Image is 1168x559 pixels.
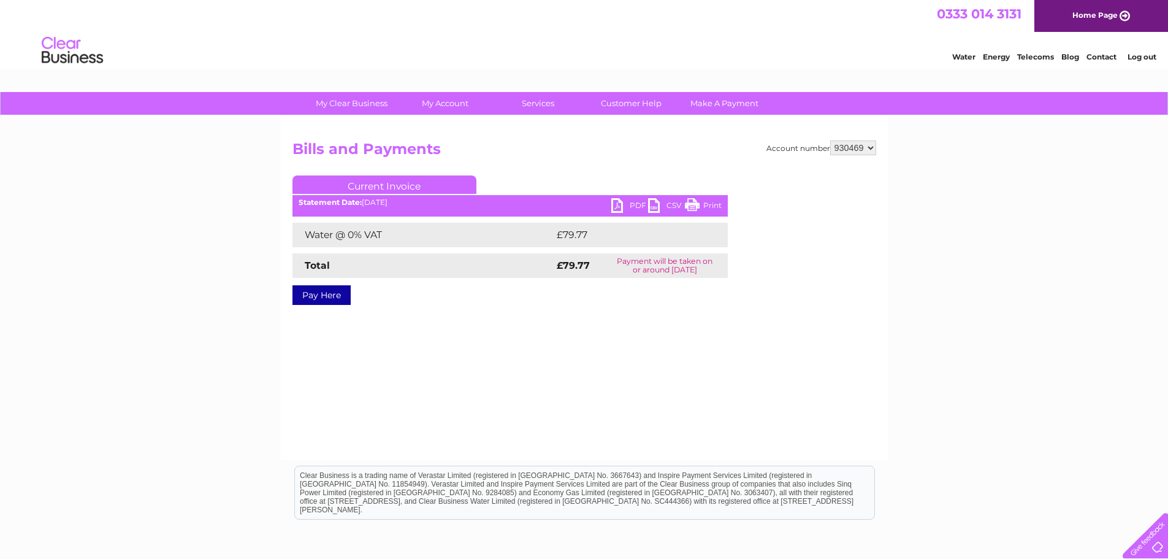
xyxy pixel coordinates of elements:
[305,260,330,271] strong: Total
[602,253,728,278] td: Payment will be taken on or around [DATE]
[299,198,362,207] b: Statement Date:
[1061,52,1079,61] a: Blog
[487,92,589,115] a: Services
[394,92,495,115] a: My Account
[41,32,104,69] img: logo.png
[292,141,876,164] h2: Bills and Payments
[674,92,775,115] a: Make A Payment
[292,223,554,247] td: Water @ 0% VAT
[685,198,722,216] a: Print
[611,198,648,216] a: PDF
[581,92,682,115] a: Customer Help
[292,175,476,194] a: Current Invoice
[1128,52,1156,61] a: Log out
[557,260,590,271] strong: £79.77
[952,52,975,61] a: Water
[292,198,728,207] div: [DATE]
[1017,52,1054,61] a: Telecoms
[983,52,1010,61] a: Energy
[1086,52,1116,61] a: Contact
[295,7,874,60] div: Clear Business is a trading name of Verastar Limited (registered in [GEOGRAPHIC_DATA] No. 3667643...
[301,92,402,115] a: My Clear Business
[937,6,1021,21] a: 0333 014 3131
[554,223,703,247] td: £79.77
[648,198,685,216] a: CSV
[766,141,876,155] div: Account number
[292,285,351,305] a: Pay Here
